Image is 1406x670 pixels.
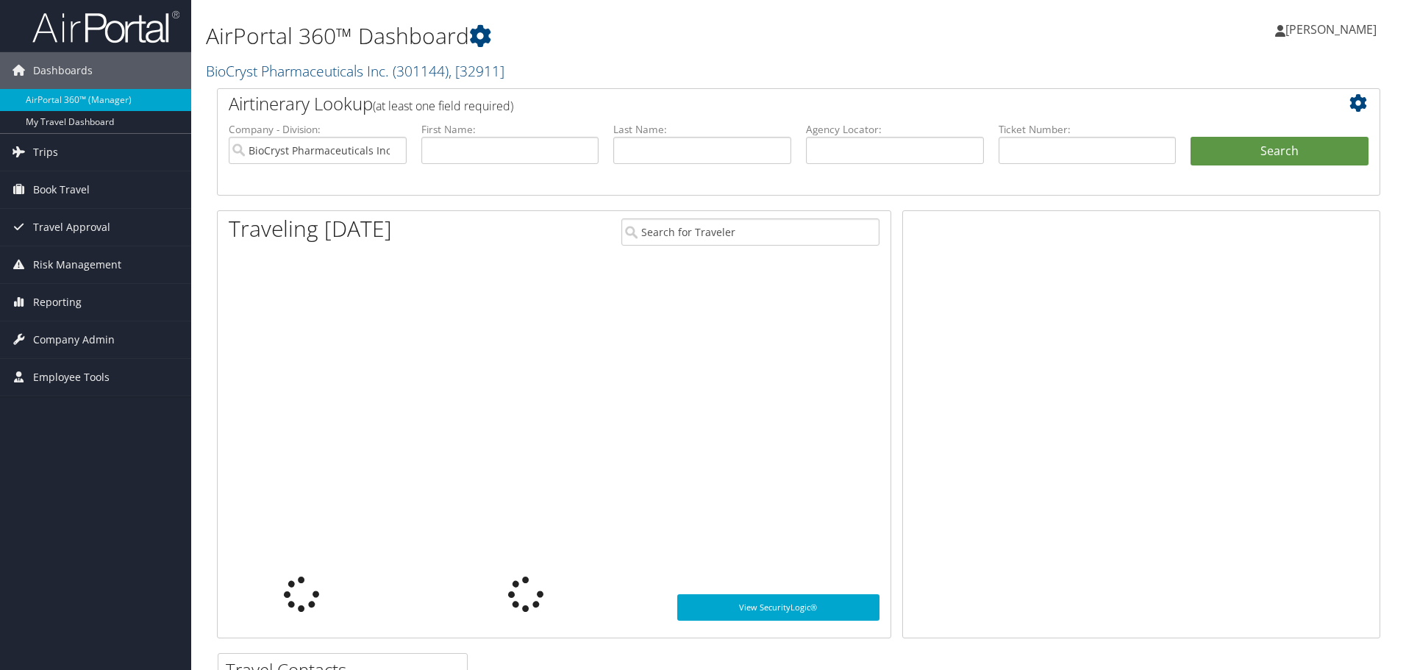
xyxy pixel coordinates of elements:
span: , [ 32911 ] [449,61,504,81]
a: [PERSON_NAME] [1275,7,1391,51]
a: View SecurityLogic® [677,594,879,621]
span: Travel Approval [33,209,110,246]
button: Search [1191,137,1368,166]
span: Risk Management [33,246,121,283]
img: airportal-logo.png [32,10,179,44]
input: Search for Traveler [621,218,879,246]
label: Company - Division: [229,122,407,137]
span: Reporting [33,284,82,321]
span: Book Travel [33,171,90,208]
label: Last Name: [613,122,791,137]
h1: AirPortal 360™ Dashboard [206,21,996,51]
span: Trips [33,134,58,171]
h2: Airtinerary Lookup [229,91,1271,116]
label: Ticket Number: [999,122,1177,137]
label: Agency Locator: [806,122,984,137]
span: ( 301144 ) [393,61,449,81]
span: Company Admin [33,321,115,358]
a: BioCryst Pharmaceuticals Inc. [206,61,504,81]
span: Employee Tools [33,359,110,396]
h1: Traveling [DATE] [229,213,392,244]
span: [PERSON_NAME] [1285,21,1377,38]
span: Dashboards [33,52,93,89]
span: (at least one field required) [373,98,513,114]
label: First Name: [421,122,599,137]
